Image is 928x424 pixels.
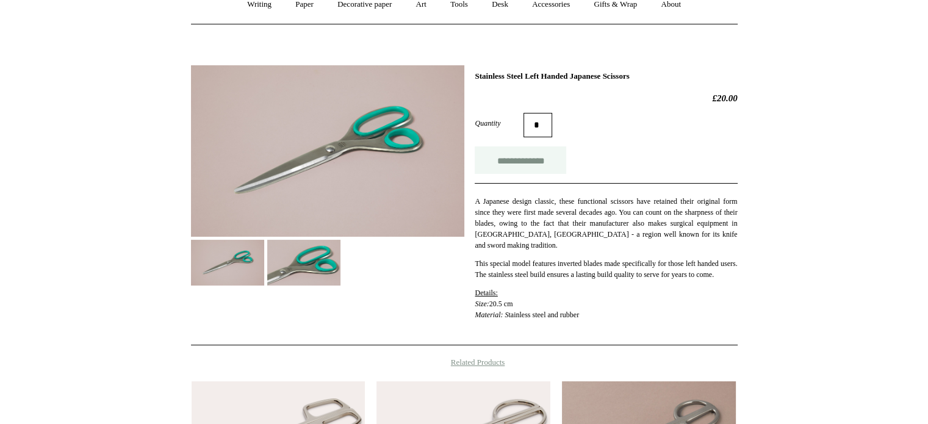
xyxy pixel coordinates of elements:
[475,311,508,319] em: Material: S
[475,93,737,104] h2: £20.00
[267,240,340,286] img: Stainless Steel Left Handed Japanese Scissors
[159,358,769,367] h4: Related Products
[191,65,464,237] img: Stainless Steel Left Handed Japanese Scissors
[475,71,737,81] h1: Stainless Steel Left Handed Japanese Scissors
[475,289,497,297] span: Details:
[475,197,737,250] span: A Japanese design classic, these functional scissors have retained their original form since they...
[475,258,737,280] p: This special model features inverted blades made specifically for those left handed users. The st...
[191,240,264,286] img: Stainless Steel Left Handed Japanese Scissors
[475,287,737,331] p: 20.5 cm tainless steel and rubber
[475,300,489,308] em: Size:
[475,118,523,129] label: Quantity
